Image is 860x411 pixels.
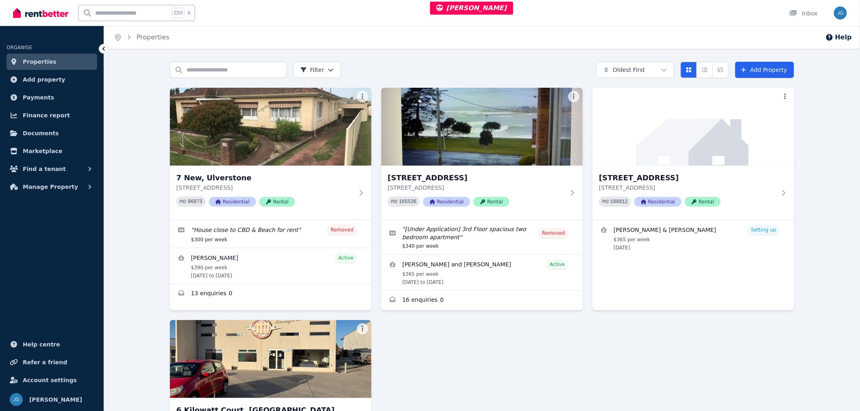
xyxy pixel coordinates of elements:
button: Help [825,32,852,42]
a: Payments [7,89,97,106]
a: Edit listing: [Under Application] 3rd Floor spacious two bedroom apartment [381,220,583,254]
img: 44 Eesplanade, Turners Beach [593,88,794,166]
p: [STREET_ADDRESS] [388,184,565,192]
span: Add property [23,75,65,84]
button: Expanded list view [712,62,729,78]
img: RentBetter [13,7,68,19]
p: [STREET_ADDRESS] [176,184,354,192]
a: Enquiries for Unit 11/38 Victoria Parade, Devonport [381,291,583,310]
img: Jeremy Goldschmidt [10,393,23,406]
span: Payments [23,93,54,102]
img: Jeremy Goldschmidt [834,6,847,19]
span: [PERSON_NAME] [29,395,82,405]
button: Filter [293,62,341,78]
a: Edit listing: House close to CBD & Beach for rent [170,220,371,248]
div: Inbox [789,9,818,17]
button: More options [357,323,368,335]
button: Card view [681,62,697,78]
a: Help centre [7,336,97,353]
small: PID [391,199,397,204]
button: Compact list view [697,62,713,78]
span: k [188,10,191,16]
span: Residential [634,197,682,207]
span: Documents [23,128,59,138]
a: Properties [137,33,169,41]
span: Ctrl [172,8,185,18]
span: Account settings [23,375,77,385]
img: 7 New, Ulverstone [170,88,371,166]
a: Enquiries for 7 New, Ulverstone [170,284,371,304]
img: Unit 11/38 Victoria Parade, Devonport [381,88,583,166]
span: Residential [209,197,256,207]
a: View details for Kim Martens [170,248,371,284]
p: [STREET_ADDRESS] [599,184,776,192]
a: Documents [7,125,97,141]
span: Rental [259,197,295,207]
button: Find a tenant [7,161,97,177]
a: Account settings [7,372,97,388]
small: PID [602,199,609,204]
span: Manage Property [23,182,78,192]
nav: Breadcrumb [104,26,179,49]
small: PID [180,199,186,204]
span: Finance report [23,110,70,120]
span: Help centre [23,340,60,349]
h3: [STREET_ADDRESS] [599,172,776,184]
span: Filter [300,66,324,74]
button: More options [357,91,368,102]
span: [PERSON_NAME] [437,4,507,12]
a: Properties [7,54,97,70]
h3: [STREET_ADDRESS] [388,172,565,184]
img: 6 Kilowatt Court, Ulverstone [170,320,371,398]
a: Refer a friend [7,354,97,370]
span: Refer a friend [23,357,67,367]
span: ORGANISE [7,45,32,50]
a: 7 New, Ulverstone7 New, Ulverstone[STREET_ADDRESS]PID 96973ResidentialRental [170,88,371,220]
a: Add Property [735,62,794,78]
code: 96973 [188,199,202,205]
code: 165536 [399,199,417,205]
span: Rental [685,197,721,207]
span: Properties [23,57,56,67]
a: 44 Eesplanade, Turners Beach[STREET_ADDRESS][STREET_ADDRESS]PID 188812ResidentialRental [593,88,794,220]
span: Find a tenant [23,164,66,174]
code: 188812 [610,199,628,205]
a: Marketplace [7,143,97,159]
button: Manage Property [7,179,97,195]
a: Add property [7,71,97,88]
a: View details for Debbie & David Triffett [593,220,794,256]
a: View details for Renu Pun and Smita Subba [381,255,583,290]
button: More options [568,91,580,102]
button: More options [780,91,791,102]
span: Rental [473,197,509,207]
span: Oldest First [613,66,645,74]
div: View options [681,62,729,78]
span: Marketplace [23,146,62,156]
span: Residential [423,197,470,207]
a: Finance report [7,107,97,123]
button: Oldest First [596,62,674,78]
a: Unit 11/38 Victoria Parade, Devonport[STREET_ADDRESS][STREET_ADDRESS]PID 165536ResidentialRental [381,88,583,220]
h3: 7 New, Ulverstone [176,172,354,184]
